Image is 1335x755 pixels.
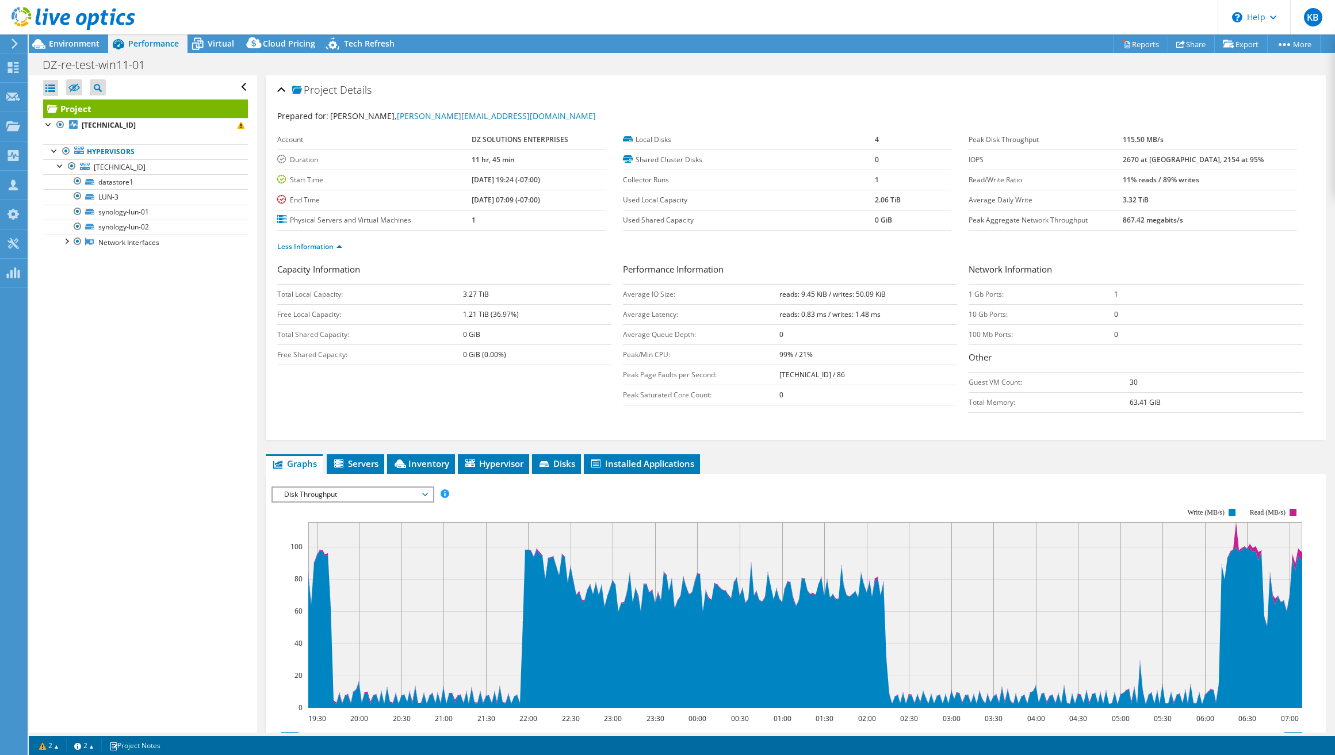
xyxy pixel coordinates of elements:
b: 1 [875,175,879,185]
b: 115.50 MB/s [1123,135,1164,144]
b: 1 [1114,289,1118,299]
b: 99% / 21% [779,350,813,359]
b: 1.21 TiB (36.97%) [463,309,519,319]
span: Cloud Pricing [263,38,315,49]
h3: Network Information [969,263,1303,278]
text: 07:00 [1281,714,1299,723]
a: Share [1168,35,1215,53]
b: [DATE] 07:09 (-07:00) [472,195,540,205]
label: Local Disks [623,134,875,145]
label: Peak Aggregate Network Throughput [969,214,1123,226]
h3: Performance Information [623,263,957,278]
span: Virtual [208,38,234,49]
td: 10 Gb Ports: [969,304,1114,324]
b: 0 [1114,329,1118,339]
a: Hypervisors [43,144,248,159]
svg: \n [1232,12,1242,22]
text: 06:00 [1196,714,1214,723]
text: 100 [290,542,303,551]
text: 02:00 [858,714,876,723]
span: Graphs [271,458,317,469]
a: synology-lun-02 [43,220,248,235]
a: Network Interfaces [43,235,248,250]
label: Duration [277,154,471,166]
td: Free Local Capacity: [277,304,463,324]
b: 0 GiB (0.00%) [463,350,506,359]
text: 04:00 [1027,714,1045,723]
b: 3.32 TiB [1123,195,1149,205]
label: Shared Cluster Disks [623,154,875,166]
label: Peak Disk Throughput [969,134,1123,145]
text: 02:30 [900,714,918,723]
b: 11% reads / 89% writes [1123,175,1199,185]
span: Project [292,85,337,96]
text: 05:00 [1112,714,1130,723]
a: datastore1 [43,174,248,189]
span: Installed Applications [590,458,694,469]
td: Average IO Size: [623,284,779,304]
span: [PERSON_NAME], [330,110,596,121]
text: 80 [294,574,303,584]
b: 2670 at [GEOGRAPHIC_DATA], 2154 at 95% [1123,155,1264,164]
text: Read (MB/s) [1250,508,1286,516]
span: [TECHNICAL_ID] [94,162,146,172]
span: Tech Refresh [344,38,395,49]
b: 1 [472,215,476,225]
td: Average Queue Depth: [623,324,779,344]
label: Average Daily Write [969,194,1123,206]
b: [TECHNICAL_ID] [82,120,136,130]
text: 03:30 [985,714,1003,723]
a: Project [43,99,248,118]
text: 23:30 [647,714,664,723]
a: Project Notes [101,738,169,753]
text: 0 [299,703,303,712]
span: Servers [332,458,378,469]
label: End Time [277,194,471,206]
a: [TECHNICAL_ID] [43,118,248,133]
text: 00:30 [731,714,749,723]
b: 3.27 TiB [463,289,489,299]
label: Read/Write Ratio [969,174,1123,186]
a: Reports [1113,35,1168,53]
b: 30 [1130,377,1138,387]
text: 20 [294,670,303,680]
td: Guest VM Count: [969,372,1130,392]
td: Free Shared Capacity: [277,344,463,365]
span: Inventory [393,458,449,469]
td: 1 Gb Ports: [969,284,1114,304]
b: reads: 9.45 KiB / writes: 50.09 KiB [779,289,886,299]
b: 2.06 TiB [875,195,901,205]
label: Start Time [277,174,471,186]
text: 60 [294,606,303,616]
text: 01:00 [774,714,791,723]
text: 05:30 [1154,714,1172,723]
text: 19:30 [308,714,326,723]
a: 2 [66,738,102,753]
b: [DATE] 19:24 (-07:00) [472,175,540,185]
b: 0 [779,390,783,400]
span: Performance [128,38,179,49]
a: Less Information [277,242,342,251]
td: 100 Mb Ports: [969,324,1114,344]
text: 06:30 [1238,714,1256,723]
b: 0 GiB [463,329,480,339]
text: 04:30 [1069,714,1087,723]
b: 0 GiB [875,215,892,225]
label: Physical Servers and Virtual Machines [277,214,471,226]
b: 867.42 megabits/s [1123,215,1183,225]
span: Hypervisor [464,458,523,469]
a: More [1267,35,1321,53]
a: 2 [31,738,67,753]
text: 22:30 [562,714,580,723]
b: reads: 0.83 ms / writes: 1.48 ms [779,309,881,319]
span: Environment [49,38,100,49]
text: 20:30 [393,714,411,723]
b: 0 [779,329,783,339]
td: Total Local Capacity: [277,284,463,304]
text: 01:30 [816,714,833,723]
span: Disks [538,458,575,469]
a: [TECHNICAL_ID] [43,159,248,174]
h3: Other [969,351,1303,366]
text: 21:00 [435,714,453,723]
h3: Capacity Information [277,263,611,278]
